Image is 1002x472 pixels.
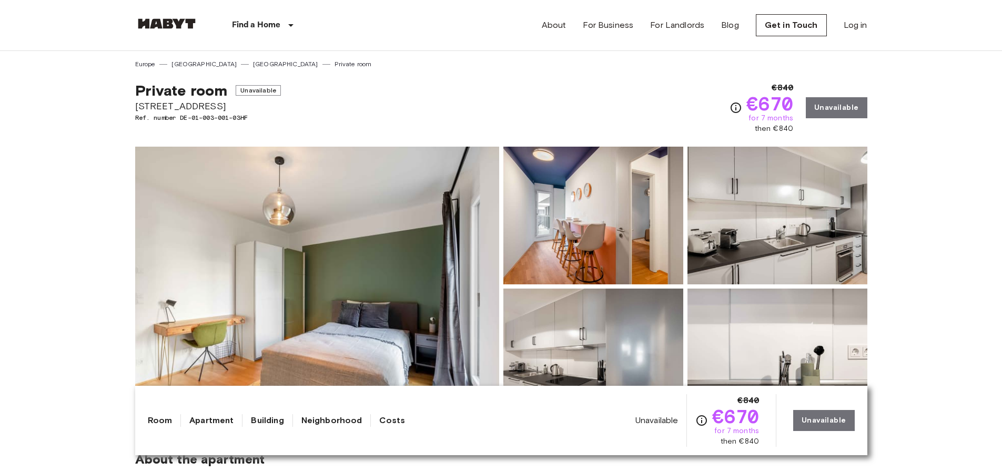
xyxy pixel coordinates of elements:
span: Private room [135,81,228,99]
span: €670 [746,94,793,113]
a: Blog [721,19,739,32]
span: €840 [772,81,793,94]
a: Get in Touch [756,14,827,36]
img: Habyt [135,18,198,29]
img: Picture of unit DE-01-003-001-03HF [503,289,683,426]
a: [GEOGRAPHIC_DATA] [253,59,318,69]
span: then €840 [755,124,793,134]
a: Europe [135,59,156,69]
a: For Landlords [650,19,704,32]
a: Room [148,414,173,427]
a: Costs [379,414,405,427]
a: Log in [844,19,867,32]
a: For Business [583,19,633,32]
a: Private room [335,59,372,69]
img: Marketing picture of unit DE-01-003-001-03HF [135,147,499,426]
span: Unavailable [635,415,679,426]
span: Unavailable [236,85,281,96]
img: Picture of unit DE-01-003-001-03HF [687,147,867,284]
img: Picture of unit DE-01-003-001-03HF [503,147,683,284]
p: Find a Home [232,19,281,32]
a: About [542,19,566,32]
a: Apartment [189,414,234,427]
span: €840 [737,394,759,407]
span: for 7 months [714,426,759,436]
a: [GEOGRAPHIC_DATA] [171,59,237,69]
svg: Check cost overview for full price breakdown. Please note that discounts apply to new joiners onl... [695,414,708,427]
span: [STREET_ADDRESS] [135,99,281,113]
span: €670 [712,407,759,426]
a: Neighborhood [301,414,362,427]
span: then €840 [721,436,759,447]
span: for 7 months [748,113,793,124]
img: Picture of unit DE-01-003-001-03HF [687,289,867,426]
span: Ref. number DE-01-003-001-03HF [135,113,281,122]
svg: Check cost overview for full price breakdown. Please note that discounts apply to new joiners onl... [730,101,742,114]
a: Building [251,414,284,427]
span: About the apartment [135,452,265,467]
